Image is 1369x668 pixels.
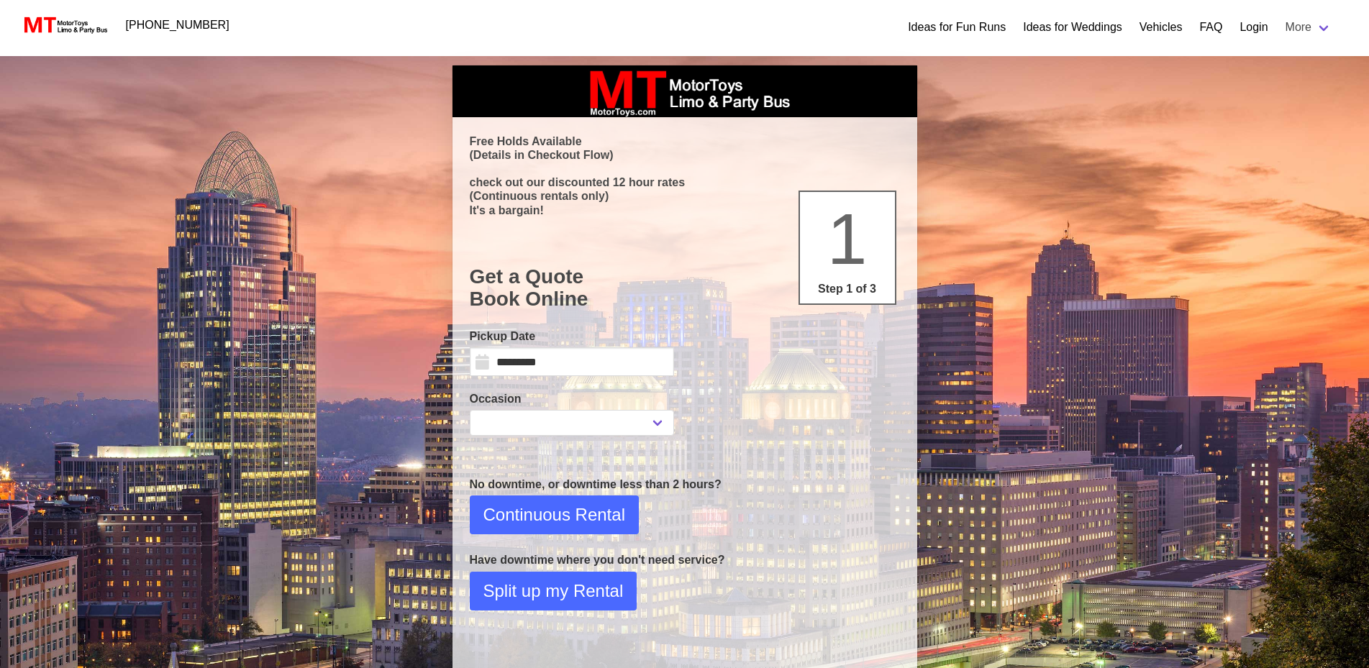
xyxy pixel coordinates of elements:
[577,65,793,117] img: box_logo_brand.jpeg
[470,476,900,493] p: No downtime, or downtime less than 2 hours?
[806,280,889,298] p: Step 1 of 3
[470,148,900,162] p: (Details in Checkout Flow)
[470,265,900,311] h1: Get a Quote Book Online
[1023,19,1122,36] a: Ideas for Weddings
[470,175,900,189] p: check out our discounted 12 hour rates
[470,328,674,345] label: Pickup Date
[20,15,109,35] img: MotorToys Logo
[470,203,900,217] p: It's a bargain!
[1240,19,1268,36] a: Login
[1199,19,1222,36] a: FAQ
[483,502,625,528] span: Continuous Rental
[1140,19,1183,36] a: Vehicles
[470,495,639,534] button: Continuous Rental
[908,19,1006,36] a: Ideas for Fun Runs
[117,11,238,40] a: [PHONE_NUMBER]
[470,390,674,408] label: Occasion
[470,189,900,203] p: (Continuous rentals only)
[470,134,900,148] p: Free Holds Available
[483,578,624,604] span: Split up my Rental
[470,552,900,569] p: Have downtime where you don't need service?
[827,198,868,279] span: 1
[1277,13,1340,42] a: More
[470,572,637,610] button: Split up my Rental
